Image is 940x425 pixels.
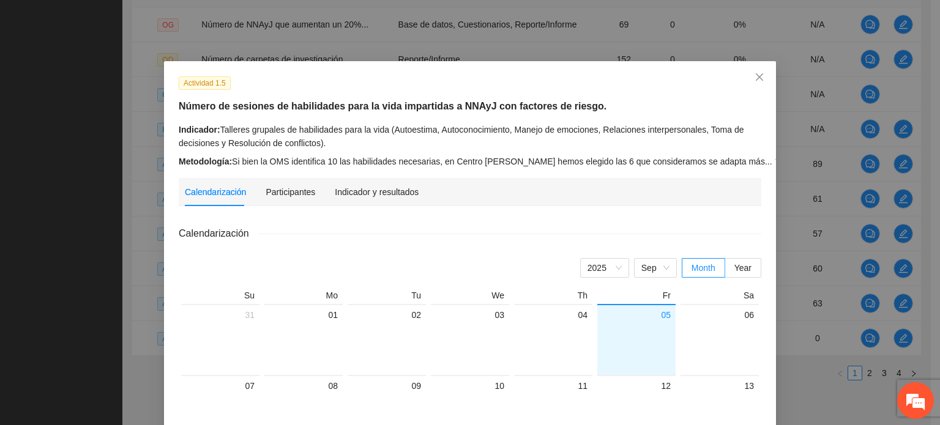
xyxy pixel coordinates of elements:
div: 07 [186,379,255,393]
span: Year [734,263,752,273]
td: 2025-09-06 [678,304,761,375]
span: 2025 [587,259,622,277]
span: down [775,157,783,166]
div: 09 [352,379,421,393]
div: 13 [685,379,754,393]
span: Sep [641,259,670,277]
div: Minimizar ventana de chat en vivo [201,6,230,35]
th: Su [179,290,262,304]
div: 11 [519,379,587,393]
th: Fr [595,290,678,304]
div: 08 [269,379,338,393]
th: Tu [345,290,428,304]
div: Si bien la OMS identifica 10 las habilidades necesarias, en Centro [PERSON_NAME] hemos elegido la... [179,155,761,168]
div: 05 [602,308,671,322]
div: 04 [519,308,587,322]
div: Talleres grupales de habilidades para la vida (Autoestima, Autoconocimiento, Manejo de emociones,... [179,123,761,150]
textarea: Escriba su mensaje y pulse “Intro” [6,290,233,333]
th: Mo [262,290,345,304]
div: 31 [186,308,255,322]
button: Close [743,61,776,94]
span: close [755,72,764,82]
a: Expand [775,157,815,166]
td: 2025-09-02 [345,304,428,375]
th: Th [512,290,595,304]
span: Calendarización [179,226,259,241]
div: 06 [685,308,754,322]
div: 01 [269,308,338,322]
span: Month [692,263,715,273]
td: 2025-08-31 [179,304,262,375]
div: Participantes [266,185,315,199]
div: 03 [436,308,504,322]
h5: Número de sesiones de habilidades para la vida impartidas a NNAyJ con factores de riesgo. [179,99,761,114]
th: We [428,290,512,304]
div: 10 [436,379,504,393]
strong: Metodología: [179,157,232,166]
span: Actividad 1.5 [179,76,231,90]
td: 2025-09-04 [512,304,595,375]
td: 2025-09-01 [262,304,345,375]
td: 2025-09-03 [428,304,512,375]
div: 02 [352,308,421,322]
span: ... [765,157,772,166]
div: Indicador y resultados [335,185,419,199]
span: Estamos en línea. [71,141,169,265]
strong: Indicador: [179,125,220,135]
div: Calendarización [185,185,246,199]
th: Sa [678,290,761,304]
div: Chatee con nosotros ahora [64,62,206,78]
td: 2025-09-05 [595,304,678,375]
div: 12 [602,379,671,393]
